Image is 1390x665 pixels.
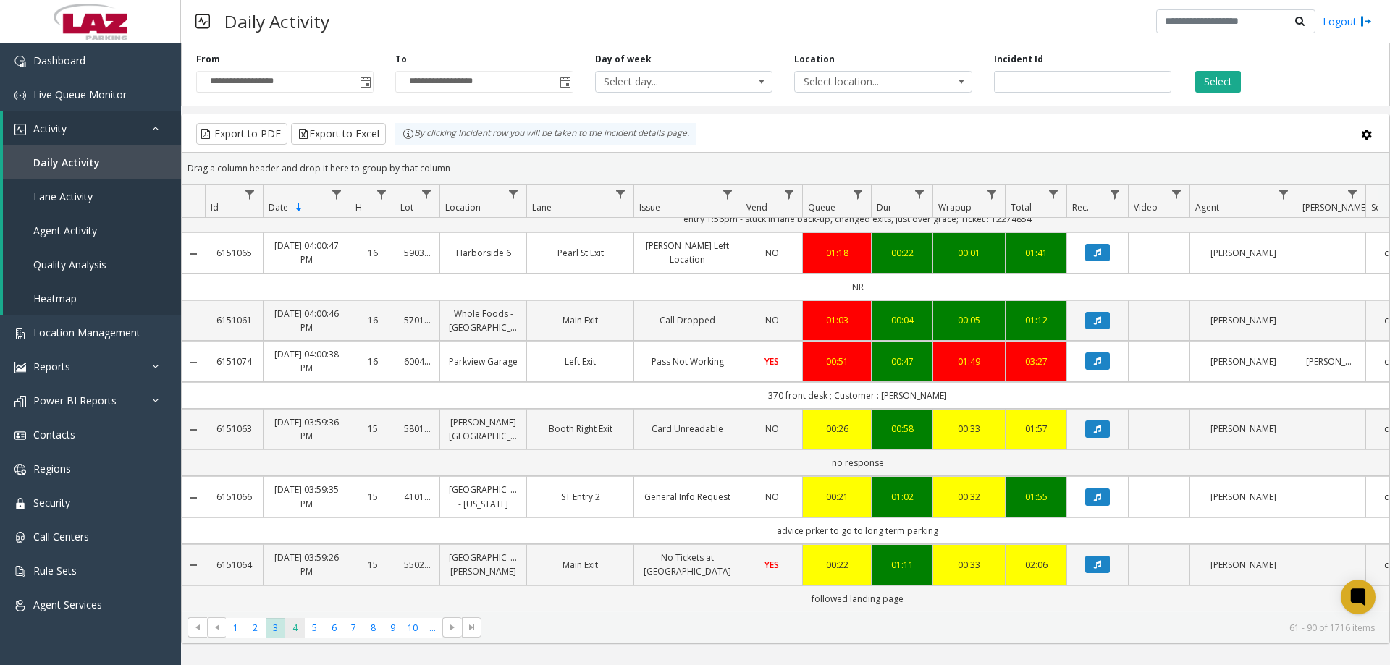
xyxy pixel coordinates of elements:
[442,617,462,638] span: Go to the next page
[33,394,117,407] span: Power BI Reports
[938,201,972,213] span: Wrapup
[536,490,625,504] a: ST Entry 2
[266,618,285,638] span: Page 3
[359,558,386,572] a: 15
[765,423,779,435] span: NO
[750,246,793,260] a: NO
[532,201,552,213] span: Lane
[285,618,305,638] span: Page 4
[33,292,77,305] span: Heatmap
[880,313,924,327] a: 00:04
[942,355,996,368] div: 01:49
[404,355,431,368] a: 600400
[942,246,996,260] a: 00:01
[880,558,924,572] div: 01:11
[765,314,779,326] span: NO
[611,185,631,204] a: Lane Filter Menu
[1014,490,1058,504] a: 01:55
[395,53,407,66] label: To
[504,185,523,204] a: Location Filter Menu
[272,307,341,334] a: [DATE] 04:00:46 PM
[880,490,924,504] a: 01:02
[324,618,344,638] span: Page 6
[750,313,793,327] a: NO
[942,422,996,436] div: 00:33
[1195,71,1241,93] button: Select
[643,239,732,266] a: [PERSON_NAME] Left Location
[14,328,26,339] img: 'icon'
[764,355,779,368] span: YES
[357,72,373,92] span: Toggle popup
[272,483,341,510] a: [DATE] 03:59:35 PM
[795,72,936,92] span: Select location...
[1014,355,1058,368] div: 03:27
[226,618,245,638] span: Page 1
[214,355,254,368] a: 6151074
[423,618,442,638] span: Page 11
[994,53,1043,66] label: Incident Id
[182,357,205,368] a: Collapse Details
[395,123,696,145] div: By clicking Incident row you will be taken to the incident details page.
[982,185,1002,204] a: Wrapup Filter Menu
[812,490,862,504] a: 00:21
[272,347,341,375] a: [DATE] 04:00:38 PM
[848,185,868,204] a: Queue Filter Menu
[447,622,458,633] span: Go to the next page
[643,313,732,327] a: Call Dropped
[182,156,1389,181] div: Drag a column header and drop it here to group by that column
[449,483,518,510] a: [GEOGRAPHIC_DATA] - [US_STATE]
[596,72,737,92] span: Select day...
[33,462,71,475] span: Regions
[14,566,26,577] img: 'icon'
[33,326,140,339] span: Location Management
[718,185,738,204] a: Issue Filter Menu
[240,185,260,204] a: Id Filter Menu
[3,179,181,213] a: Lane Activity
[942,490,996,504] a: 00:32
[812,422,862,436] a: 00:26
[272,415,341,443] a: [DATE] 03:59:36 PM
[33,54,85,67] span: Dashboard
[182,185,1389,611] div: Data table
[33,88,127,101] span: Live Queue Monitor
[1199,246,1288,260] a: [PERSON_NAME]
[404,490,431,504] a: 410122
[1105,185,1125,204] a: Rec. Filter Menu
[211,201,219,213] span: Id
[3,281,181,315] a: Heatmap
[536,246,625,260] a: Pearl St Exit
[812,246,862,260] a: 01:18
[1072,201,1089,213] span: Rec.
[14,430,26,441] img: 'icon'
[1360,14,1372,29] img: logout
[639,201,660,213] span: Issue
[449,415,518,443] a: [PERSON_NAME][GEOGRAPHIC_DATA]
[942,558,996,572] div: 00:33
[33,598,102,611] span: Agent Services
[195,4,210,39] img: pageIcon
[750,422,793,436] a: NO
[880,422,924,436] a: 00:58
[404,422,431,436] a: 580108
[3,247,181,281] a: Quality Analysis
[291,123,386,145] button: Export to Excel
[245,618,265,638] span: Page 2
[14,464,26,475] img: 'icon'
[764,559,779,571] span: YES
[269,201,288,213] span: Date
[880,355,924,368] a: 00:47
[196,53,220,66] label: From
[359,490,386,504] a: 15
[808,201,835,213] span: Queue
[33,122,67,135] span: Activity
[1014,422,1058,436] a: 01:57
[196,123,287,145] button: Export to PDF
[211,622,223,633] span: Go to the previous page
[942,313,996,327] a: 00:05
[1199,313,1288,327] a: [PERSON_NAME]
